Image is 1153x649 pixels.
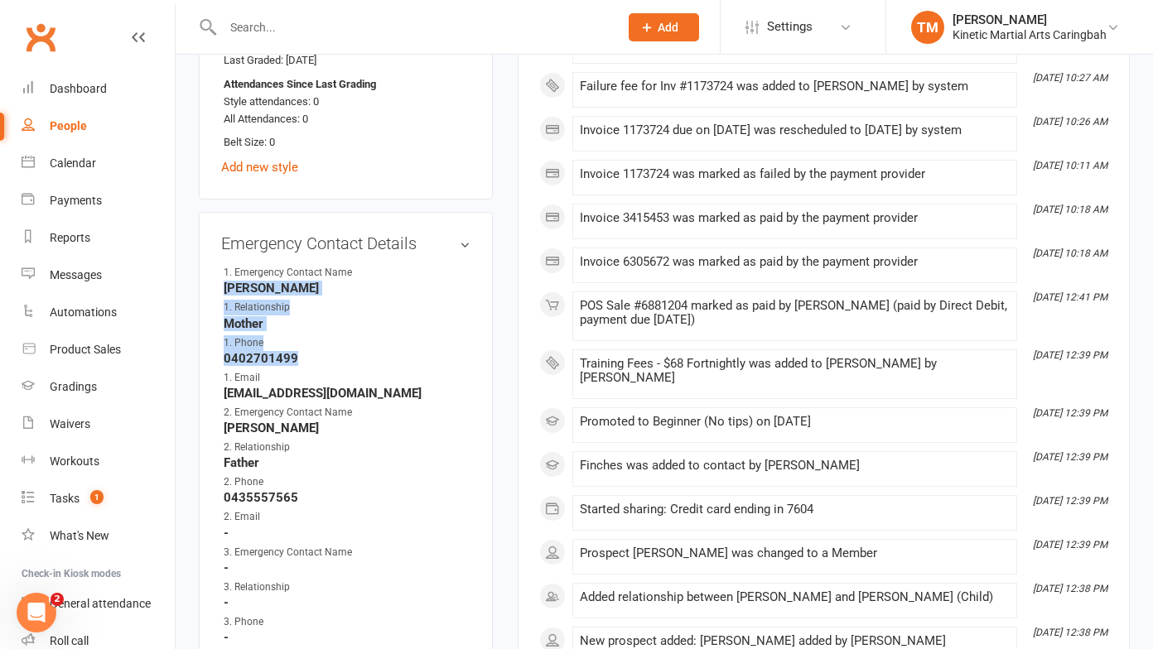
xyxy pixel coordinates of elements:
i: [DATE] 12:39 PM [1033,539,1107,550]
div: Tasks [50,492,80,505]
div: Kinetic Martial Arts Caringbah [953,27,1107,42]
a: Product Sales [22,331,175,368]
div: Automations [50,305,117,319]
div: Waivers [50,417,90,430]
div: POS Sale #6881204 marked as paid by [PERSON_NAME] (paid by Direct Debit, payment due [DATE]) [580,299,1010,327]
span: Style attendances: 0 [224,95,319,108]
div: 2. Email [224,509,360,525]
a: Gradings [22,368,175,406]
div: 3. Emergency Contact Name [224,545,360,560]
strong: Mother [224,316,470,331]
strong: [PERSON_NAME] [224,421,470,435]
div: Calendar [50,156,96,170]
input: Search... [218,16,607,39]
div: 3. Relationship [224,579,360,595]
i: [DATE] 10:27 AM [1033,72,1107,84]
div: Invoice 1173724 was marked as failed by the payment provider [580,167,1010,181]
div: People [50,119,87,132]
div: Messages [50,268,102,281]
i: [DATE] 12:38 PM [1033,627,1107,638]
div: [PERSON_NAME] [953,12,1107,27]
a: Clubworx [20,17,61,58]
span: Add [658,21,678,34]
a: Waivers [22,406,175,443]
a: Add new style [221,160,298,175]
span: Last Graded: [DATE] [224,54,316,66]
div: Invoice 1173724 due on [DATE] was rescheduled to [DATE] by system [580,123,1010,137]
div: Dashboard [50,82,107,95]
a: Tasks 1 [22,480,175,517]
a: Reports [22,219,175,257]
i: [DATE] 10:11 AM [1033,160,1107,171]
span: All Attendances: 0 [224,113,308,125]
div: Gradings [50,380,97,393]
a: Workouts [22,443,175,480]
i: [DATE] 10:26 AM [1033,116,1107,127]
a: What's New [22,517,175,555]
div: Product Sales [50,343,121,356]
div: 1. Phone [224,335,360,351]
strong: - [224,595,470,610]
div: 1. Emergency Contact Name [224,265,360,281]
div: Payments [50,194,102,207]
a: Automations [22,294,175,331]
i: [DATE] 12:39 PM [1033,451,1107,463]
strong: - [224,526,470,541]
strong: 0402701499 [224,351,470,366]
iframe: Intercom live chat [17,593,56,632]
strong: Father [224,455,470,470]
div: TM [911,11,944,44]
strong: [EMAIL_ADDRESS][DOMAIN_NAME] [224,386,470,401]
i: [DATE] 12:39 PM [1033,349,1107,361]
strong: - [224,560,470,575]
div: Invoice 6305672 was marked as paid by the payment provider [580,255,1010,269]
span: 1 [90,490,104,504]
i: [DATE] 10:18 AM [1033,248,1107,259]
div: Roll call [50,634,89,647]
div: New prospect added: [PERSON_NAME] added by [PERSON_NAME] [580,634,1010,648]
div: Started sharing: Credit card ending in 7604 [580,502,1010,517]
div: Prospect [PERSON_NAME] was changed to a Member [580,546,1010,560]
i: [DATE] 12:38 PM [1033,583,1107,594]
div: 2. Relationship [224,440,360,455]
div: 2. Phone [224,474,360,490]
div: 1. Email [224,370,360,386]
h3: Emergency Contact Details [221,234,470,252]
div: Reports [50,231,90,244]
span: Belt Size: 0 [224,136,275,148]
div: What's New [50,529,109,542]
span: Settings [767,8,813,46]
i: [DATE] 10:18 AM [1033,204,1107,215]
div: Added relationship between [PERSON_NAME] and [PERSON_NAME] (Child) [580,590,1010,604]
i: [DATE] 12:39 PM [1033,407,1107,419]
div: Finches was added to contact by [PERSON_NAME] [580,459,1010,473]
a: Calendar [22,145,175,182]
a: People [22,108,175,145]
i: [DATE] 12:39 PM [1033,495,1107,507]
a: General attendance kiosk mode [22,585,175,623]
div: 1. Relationship [224,300,360,315]
strong: [PERSON_NAME] [224,281,470,296]
a: Payments [22,182,175,219]
div: Training Fees - $68 Fortnightly was added to [PERSON_NAME] by [PERSON_NAME] [580,357,1010,385]
i: [DATE] 12:41 PM [1033,291,1107,303]
strong: - [224,630,470,645]
strong: Attendances Since Last Grading [224,76,376,94]
div: 2. Emergency Contact Name [224,405,360,421]
div: Promoted to Beginner (No tips) on [DATE] [580,415,1010,429]
span: 2 [51,593,64,606]
div: Workouts [50,454,99,468]
a: Messages [22,257,175,294]
a: Dashboard [22,70,175,108]
div: Failure fee for Inv #1173724 was added to [PERSON_NAME] by system [580,79,1010,94]
div: General attendance [50,597,151,610]
div: 3. Phone [224,614,360,630]
div: Invoice 3415453 was marked as paid by the payment provider [580,211,1010,225]
button: Add [629,13,699,41]
strong: 0435557565 [224,490,470,505]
